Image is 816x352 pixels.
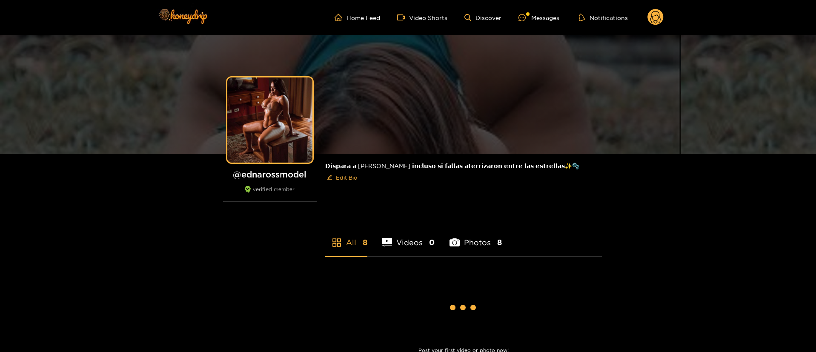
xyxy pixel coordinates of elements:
span: edit [327,175,332,181]
button: Notifications [576,13,630,22]
span: 0 [429,237,435,248]
span: appstore [332,238,342,248]
span: video-camera [397,14,409,21]
a: Discover [464,14,501,21]
li: Photos [450,218,502,256]
a: Video Shorts [397,14,447,21]
span: 8 [497,237,502,248]
h1: @ ednarossmodel [223,169,317,180]
button: editEdit Bio [325,171,359,184]
li: All [325,218,367,256]
div: Messages [518,13,559,23]
div: 𝗗𝗶𝘀𝗽𝗮𝗿𝗮 𝗮 [PERSON_NAME] 𝗶𝗻𝗰𝗹𝘂𝘀𝗼 𝘀𝗶 𝗳𝗮𝗹𝗹𝗮𝘀 𝗮𝘁𝗲𝗿𝗿𝗶𝘇𝗮𝗿𝗼𝗻 𝗲𝗻𝘁𝗿𝗲 𝗹𝗮𝘀 𝗲𝘀𝘁𝗿𝗲𝗹𝗹𝗮𝘀✨🫧 [325,154,602,191]
a: Home Feed [335,14,380,21]
li: Videos [382,218,435,256]
span: home [335,14,346,21]
span: 8 [363,237,367,248]
span: Edit Bio [336,173,357,182]
div: verified member [223,186,317,202]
